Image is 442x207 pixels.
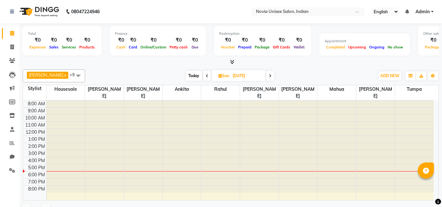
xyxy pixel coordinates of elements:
[139,36,168,44] div: ₹0
[237,45,253,49] span: Prepaid
[168,36,189,44] div: ₹0
[60,45,78,49] span: Services
[219,36,237,44] div: ₹0
[127,36,139,44] div: ₹0
[28,31,96,36] div: Total
[368,45,386,49] span: Ongoing
[78,45,96,49] span: Products
[356,85,395,100] span: [PERSON_NAME]
[395,85,434,93] span: Tumpa
[201,85,240,93] span: Rahul
[115,36,127,44] div: ₹0
[27,171,46,178] div: 6:00 PM
[60,36,78,44] div: ₹0
[163,85,201,93] span: Ankita
[27,179,46,185] div: 7:00 PM
[27,108,46,114] div: 9:00 AM
[253,45,271,49] span: Package
[237,36,253,44] div: ₹0
[253,36,271,44] div: ₹0
[27,143,46,150] div: 2:00 PM
[27,164,46,171] div: 5:00 PM
[317,85,356,93] span: mahua
[217,73,231,78] span: Sun
[219,45,237,49] span: Voucher
[27,157,46,164] div: 4:00 PM
[47,85,85,93] span: housesale
[27,136,46,143] div: 1:00 PM
[190,45,200,49] span: Due
[28,36,48,44] div: ₹0
[71,3,100,21] b: 08047224946
[24,115,46,121] div: 10:00 AM
[85,85,124,100] span: [PERSON_NAME]
[24,122,46,129] div: 11:00 AM
[347,45,368,49] span: Upcoming
[70,72,80,77] span: +9
[231,71,263,81] input: 2025-09-28
[48,36,60,44] div: ₹0
[63,72,66,78] a: x
[271,45,292,49] span: Gift Cards
[219,31,306,36] div: Redemption
[271,36,292,44] div: ₹0
[29,72,63,78] span: [PERSON_NAME]
[186,71,202,81] span: Today
[380,73,399,78] span: ADD NEW
[27,186,46,192] div: 8:00 PM
[124,85,162,100] span: [PERSON_NAME]
[379,71,401,80] button: ADD NEW
[27,100,46,107] div: 8:00 AM
[240,85,279,100] span: [PERSON_NAME]
[27,150,46,157] div: 3:00 PM
[386,45,405,49] span: No show
[115,31,201,36] div: Finance
[127,45,139,49] span: Card
[415,8,430,15] span: Admin
[168,45,189,49] span: Petty cash
[292,45,306,49] span: Wallet
[23,85,46,92] div: Stylist
[139,45,168,49] span: Online/Custom
[292,36,306,44] div: ₹0
[279,85,317,100] span: [PERSON_NAME]
[24,129,46,136] div: 12:00 PM
[325,45,347,49] span: Completed
[28,45,48,49] span: Expenses
[325,38,405,44] div: Appointment
[115,45,127,49] span: Cash
[17,3,61,21] img: logo
[78,36,96,44] div: ₹0
[48,45,60,49] span: Sales
[189,36,201,44] div: ₹0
